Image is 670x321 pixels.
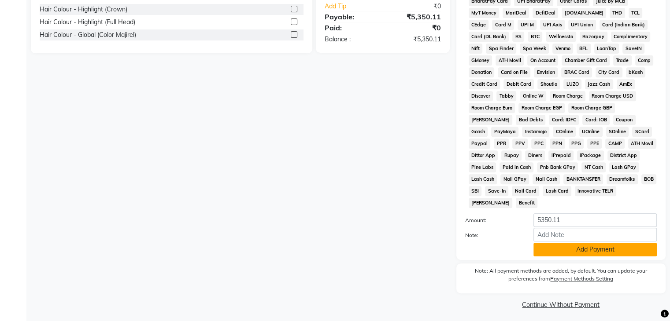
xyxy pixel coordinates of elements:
[641,174,657,184] span: BOB
[318,2,393,11] a: Add Tip
[632,127,652,137] span: SCard
[585,79,613,89] span: Jazz Cash
[40,30,136,40] div: Hair Colour - Global (Color Majirel)
[550,275,613,283] label: Payment Methods Setting
[582,115,610,125] span: Card: IOB
[617,79,635,89] span: AmEx
[534,67,558,77] span: Envision
[579,127,603,137] span: UOnline
[563,174,603,184] span: BANKTANSFER
[469,150,498,160] span: Dittor App
[518,20,537,30] span: UPI M
[533,243,657,256] button: Add Payment
[469,44,483,54] span: Nift
[522,127,549,137] span: Instamojo
[496,55,524,66] span: ATH Movil
[469,20,489,30] span: CEdge
[469,186,482,196] span: SBI
[527,55,558,66] span: On Account
[531,139,546,149] span: PPC
[469,174,497,184] span: Lash Cash
[540,20,565,30] span: UPI Axis
[600,20,648,30] span: Card (Indian Bank)
[516,198,537,208] span: Benefit
[469,32,509,42] span: Card (DL Bank)
[577,44,591,54] span: BFL
[518,103,565,113] span: Room Charge EGP
[562,55,610,66] span: Chamber Gift Card
[469,79,500,89] span: Credit Card
[458,300,664,310] a: Continue Without Payment
[501,150,522,160] span: Rupay
[606,127,629,137] span: SOnline
[40,5,127,14] div: Hair Colour - Highlight (Crown)
[528,32,542,42] span: BTC
[550,91,585,101] span: Room Charge
[611,32,651,42] span: Complimentary
[533,174,560,184] span: Nail Cash
[318,11,383,22] div: Payable:
[575,186,616,196] span: Innovative TELR
[626,67,646,77] span: bKash
[500,162,533,172] span: Paid in Cash
[609,162,639,172] span: Lash GPay
[568,20,596,30] span: UPI Union
[469,115,513,125] span: [PERSON_NAME]
[580,32,607,42] span: Razorpay
[577,150,604,160] span: iPackage
[520,91,546,101] span: Online W
[492,20,514,30] span: Card M
[383,35,448,44] div: ₹5,350.11
[543,186,571,196] span: Lash Card
[549,115,579,125] span: Card: IDFC
[613,115,636,125] span: Coupon
[607,150,640,160] span: District App
[494,139,509,149] span: PPR
[563,79,581,89] span: LUZO
[628,139,656,149] span: ATH Movil
[383,11,448,22] div: ₹5,350.11
[469,162,496,172] span: Pine Labs
[525,150,545,160] span: Diners
[459,216,527,224] label: Amount:
[512,186,539,196] span: Nail Card
[500,174,529,184] span: Nail GPay
[589,91,636,101] span: Room Charge USD
[622,44,644,54] span: SaveIN
[469,91,493,101] span: Discover
[491,127,518,137] span: PayMaya
[393,2,447,11] div: ₹0
[613,55,632,66] span: Trade
[485,186,508,196] span: Save-In
[533,213,657,227] input: Amount
[587,139,602,149] span: PPE
[469,127,488,137] span: Gcash
[550,139,565,149] span: PPN
[533,228,657,241] input: Add Note
[512,139,528,149] span: PPV
[537,79,560,89] span: Shoutlo
[629,8,643,18] span: TCL
[537,162,578,172] span: Pnb Bank GPay
[469,139,491,149] span: Paypal
[605,139,625,149] span: CAMP
[469,55,492,66] span: GMoney
[581,162,606,172] span: NT Cash
[512,32,524,42] span: RS
[503,8,529,18] span: MariDeal
[503,79,534,89] span: Debit Card
[607,174,638,184] span: Dreamfolks
[553,127,576,137] span: COnline
[498,67,530,77] span: Card on File
[459,231,527,239] label: Note:
[569,139,584,149] span: PPG
[610,8,625,18] span: THD
[561,67,592,77] span: BRAC Card
[496,91,516,101] span: Tabby
[596,67,622,77] span: City Card
[552,44,573,54] span: Venmo
[469,67,495,77] span: Donation
[383,22,448,33] div: ₹0
[516,115,545,125] span: Bad Debts
[40,18,135,27] div: Hair Colour - Highlight (Full Head)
